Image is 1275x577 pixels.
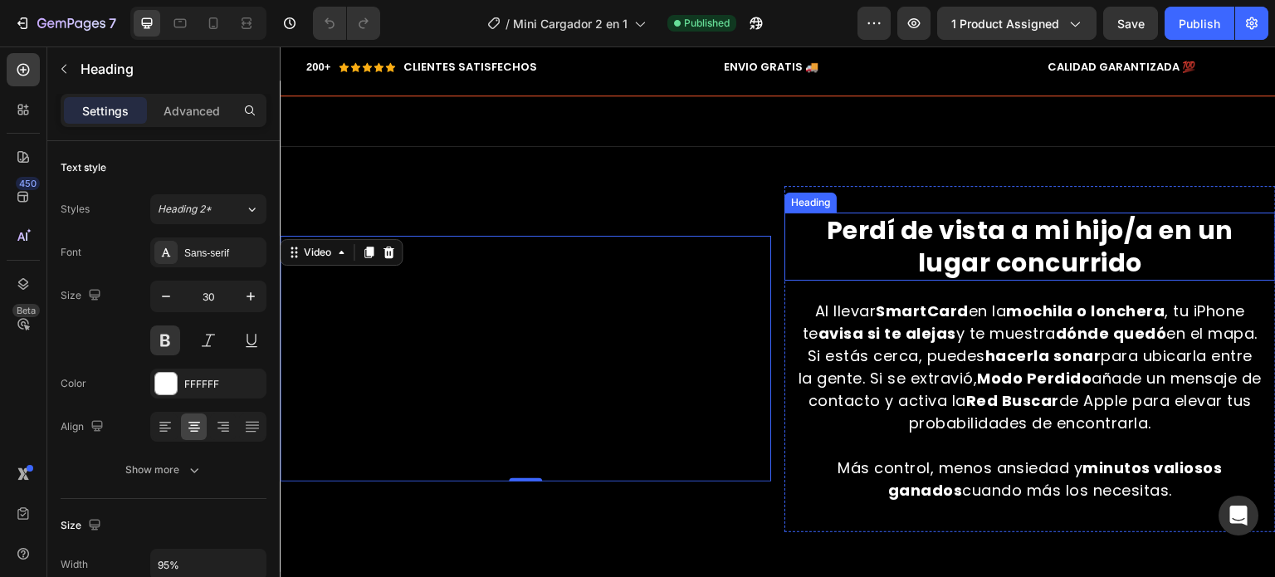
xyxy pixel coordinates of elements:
[82,102,129,120] p: Settings
[184,246,262,261] div: Sans-serif
[1103,7,1158,40] button: Save
[61,416,107,438] div: Align
[519,253,982,388] p: Al llevar en la , tu iPhone te y te muestra en el mapa. Si estás cerca, puedes para ubicarla entr...
[686,344,779,364] strong: Red Buscar
[608,411,943,454] strong: minutos valiosos ganados
[539,276,677,297] strong: avisa si te alejas
[61,557,88,572] div: Width
[508,149,554,164] div: Heading
[951,15,1059,32] span: 1 product assigned
[16,177,40,190] div: 450
[125,462,203,478] div: Show more
[184,377,262,392] div: FFFFFF
[706,299,822,320] strong: hacerla sonar
[61,455,266,485] button: Show more
[519,410,982,455] p: Más control, menos ansiedad y cuando más los necesitas.
[122,12,259,30] h2: CLIENTES SATISFECHOS
[726,254,885,275] strong: mochila o lonchera
[150,194,266,224] button: Heading 2*
[25,12,52,30] h2: 200+
[937,7,1097,40] button: 1 product assigned
[158,202,212,217] span: Heading 2*
[61,376,86,391] div: Color
[766,12,917,30] h2: CALIDAD GARANTIZADA 💯
[1219,496,1258,535] div: Open Intercom Messenger
[442,12,540,30] h2: ENVIO GRATIS 🚚
[12,526,474,561] h2: Olvidé dónde estacioné el vehículo
[684,16,730,31] span: Published
[1179,15,1220,32] div: Publish
[776,276,887,297] strong: dónde quedó
[61,202,90,217] div: Styles
[12,304,40,317] div: Beta
[7,7,124,40] button: 7
[313,7,380,40] div: Undo/Redo
[517,166,984,234] h2: Perdí de vista a mi hijo/a en un lugar concurrido
[596,254,689,275] strong: SmartCard
[164,102,220,120] p: Advanced
[280,46,1275,577] iframe: Design area
[1117,17,1145,31] span: Save
[506,15,510,32] span: /
[61,285,105,307] div: Size
[61,515,105,537] div: Size
[61,160,106,175] div: Text style
[81,59,260,79] p: Heading
[513,15,628,32] span: Mini Cargador 2 en 1
[697,321,812,342] strong: Modo Perdido
[61,245,81,260] div: Font
[1165,7,1234,40] button: Publish
[109,13,116,33] p: 7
